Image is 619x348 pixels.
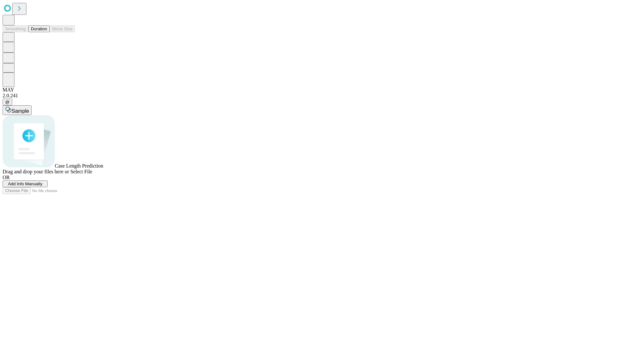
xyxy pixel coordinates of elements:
[55,163,103,169] span: Case Length Prediction
[3,25,28,32] button: Smoothing
[3,93,616,99] div: 2.0.241
[3,175,10,180] span: OR
[3,169,69,174] span: Drag and drop your files here or
[12,108,29,114] span: Sample
[5,100,10,104] span: @
[8,181,43,186] span: Add Info Manually
[70,169,92,174] span: Select File
[3,99,12,105] button: @
[3,105,32,115] button: Sample
[3,87,616,93] div: MAY
[50,25,75,32] button: Block Size
[28,25,50,32] button: Duration
[3,180,48,187] button: Add Info Manually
